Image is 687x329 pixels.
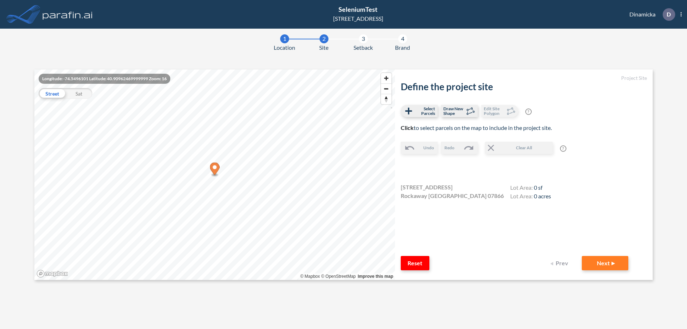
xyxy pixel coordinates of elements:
div: 1 [280,34,289,43]
span: Undo [423,145,434,151]
a: Improve this map [358,274,393,279]
span: Redo [444,145,454,151]
p: D [667,11,671,18]
a: OpenStreetMap [321,274,356,279]
button: Zoom out [381,83,391,94]
div: Dinamicka [619,8,682,21]
h4: Lot Area: [510,193,551,201]
h4: Lot Area: [510,184,551,193]
div: 3 [359,34,368,43]
span: Zoom out [381,84,391,94]
button: Clear All [485,142,553,154]
span: SeleniumTest [338,5,377,13]
button: Redo [441,142,478,154]
span: to select parcels on the map to include in the project site. [401,124,552,131]
b: Click [401,124,414,131]
h2: Define the project site [401,81,647,92]
span: Setback [354,43,373,52]
span: [STREET_ADDRESS] [401,183,453,192]
button: Next [582,256,628,270]
div: Street [39,88,65,99]
button: Reset bearing to north [381,94,391,104]
h5: Project Site [401,75,647,81]
button: Undo [401,142,438,154]
span: ? [560,145,566,152]
div: [STREET_ADDRESS] [333,14,383,23]
button: Zoom in [381,73,391,83]
div: 2 [320,34,328,43]
span: Clear All [496,145,552,151]
a: Mapbox [300,274,320,279]
canvas: Map [34,69,395,280]
button: Reset [401,256,429,270]
img: logo [41,7,94,21]
div: Longitude: -74.5496101 Latitude: 40.90962469999999 Zoom: 16 [39,74,170,84]
span: Location [274,43,295,52]
div: Sat [65,88,92,99]
span: Rockaway [GEOGRAPHIC_DATA] 07866 [401,192,504,200]
span: Site [319,43,328,52]
span: 0 sf [534,184,542,191]
span: Edit Site Polygon [484,106,505,116]
div: Map marker [210,163,220,177]
span: Brand [395,43,410,52]
div: 4 [398,34,407,43]
span: Select Parcels [414,106,435,116]
span: 0 acres [534,193,551,199]
span: ? [525,108,532,115]
button: Prev [546,256,575,270]
a: Mapbox homepage [36,270,68,278]
span: Draw New Shape [443,106,464,116]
